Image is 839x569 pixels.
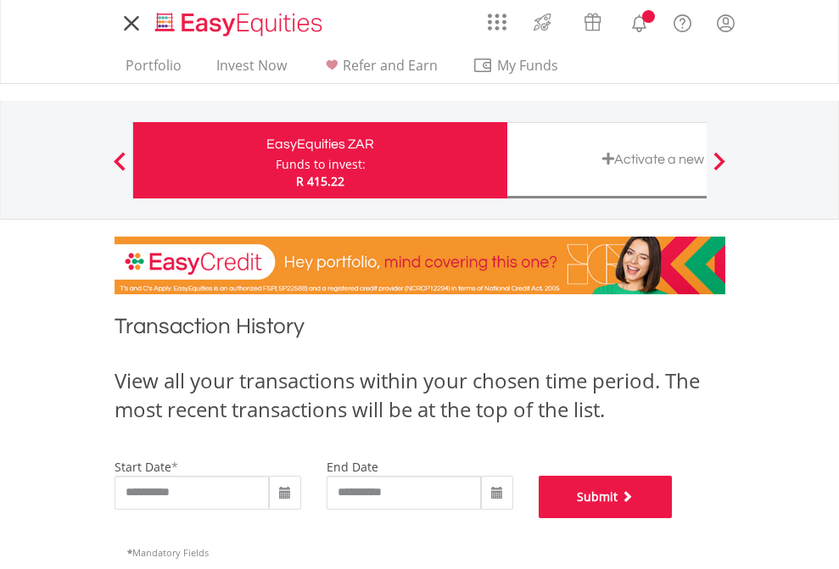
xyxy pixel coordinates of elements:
[115,311,725,349] h1: Transaction History
[529,8,557,36] img: thrive-v2.svg
[119,57,188,83] a: Portfolio
[488,13,506,31] img: grid-menu-icon.svg
[327,459,378,475] label: end date
[127,546,209,559] span: Mandatory Fields
[296,173,344,189] span: R 415.22
[539,476,673,518] button: Submit
[115,237,725,294] img: EasyCredit Promotion Banner
[143,132,497,156] div: EasyEquities ZAR
[152,10,329,38] img: EasyEquities_Logo.png
[276,156,366,173] div: Funds to invest:
[477,4,517,31] a: AppsGrid
[148,4,329,38] a: Home page
[704,4,747,42] a: My Profile
[618,4,661,38] a: Notifications
[210,57,294,83] a: Invest Now
[473,54,584,76] span: My Funds
[115,459,171,475] label: start date
[661,4,704,38] a: FAQ's and Support
[568,4,618,36] a: Vouchers
[579,8,607,36] img: vouchers-v2.svg
[343,56,438,75] span: Refer and Earn
[115,366,725,425] div: View all your transactions within your chosen time period. The most recent transactions will be a...
[315,57,445,83] a: Refer and Earn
